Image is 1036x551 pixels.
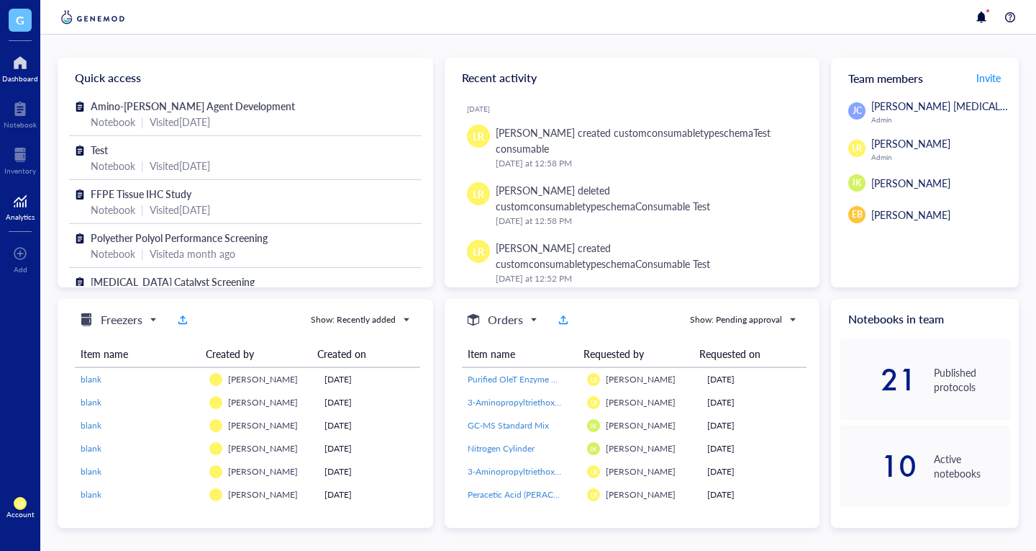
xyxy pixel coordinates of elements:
[91,143,108,157] span: Test
[871,115,1032,124] div: Admin
[606,488,676,501] span: [PERSON_NAME]
[81,373,101,385] span: blank
[2,74,38,83] div: Dashboard
[707,396,801,409] div: [DATE]
[2,51,38,83] a: Dashboard
[707,488,801,501] div: [DATE]
[694,341,796,367] th: Requested on
[4,143,36,175] a: Inventory
[150,246,235,261] div: Visited a month ago
[496,240,797,272] div: [PERSON_NAME] created customconsumabletypeschema
[91,274,255,289] span: [MEDICAL_DATA] Catalyst Screening
[81,396,198,409] a: blank
[590,467,597,475] span: LR
[468,442,576,455] a: Nitrogen Cylinder
[496,125,797,156] div: [PERSON_NAME] created customconsumabletypeschema
[91,158,135,174] div: Notebook
[496,182,797,214] div: [PERSON_NAME] deleted customconsumabletypeschema
[831,299,1019,339] div: Notebooks in team
[473,128,484,144] span: LR
[91,99,295,113] span: Amino-[PERSON_NAME] Agent Development
[81,373,198,386] a: blank
[635,256,710,271] div: Consumable Test
[468,465,613,478] span: 3-Aminopropyltriethoxysilane (APTES)
[141,202,144,218] div: |
[81,465,101,478] span: blank
[6,510,35,519] div: Account
[606,419,676,431] span: [PERSON_NAME]
[228,442,298,454] span: [PERSON_NAME]
[488,311,523,328] h5: Orders
[635,199,710,213] div: Consumable Test
[150,114,210,130] div: Visited [DATE]
[91,202,135,218] div: Notebook
[840,368,916,391] div: 21
[976,66,1001,89] a: Invite
[81,488,101,501] span: blank
[4,120,37,129] div: Notebook
[468,396,576,409] a: 3-Aminopropyltriethoxysilane (APTES)
[91,230,268,245] span: Polyether Polyol Performance Screening
[606,465,676,478] span: [PERSON_NAME]
[578,341,694,367] th: Requested by
[228,396,298,408] span: [PERSON_NAME]
[853,104,862,117] span: JC
[840,454,916,478] div: 10
[496,156,797,171] div: [DATE] at 12:58 PM
[150,158,210,174] div: Visited [DATE]
[853,176,861,189] span: IK
[81,465,198,478] a: blank
[324,442,414,455] div: [DATE]
[852,142,862,155] span: LR
[590,444,597,453] span: IK
[468,373,576,386] a: Purified OleT Enzyme Aliquot
[468,465,576,478] a: 3-Aminopropyltriethoxysilane (APTES)
[81,442,101,454] span: blank
[473,243,484,259] span: LR
[707,442,801,455] div: [DATE]
[707,373,801,386] div: [DATE]
[831,58,1019,98] div: Team members
[4,97,37,129] a: Notebook
[852,208,863,221] span: EB
[6,189,35,221] a: Analytics
[4,166,36,175] div: Inventory
[590,421,597,430] span: IK
[871,176,950,190] span: [PERSON_NAME]
[934,452,1010,480] div: Active notebooks
[976,71,1001,85] span: Invite
[467,104,809,113] div: [DATE]
[473,186,484,202] span: LR
[81,442,198,455] a: blank
[101,311,142,328] h5: Freezers
[590,398,597,406] span: LR
[462,341,578,367] th: Item name
[81,419,198,432] a: blank
[81,419,101,431] span: blank
[141,158,144,174] div: |
[81,396,101,408] span: blank
[934,365,1010,394] div: Published protocols
[150,202,210,218] div: Visited [DATE]
[91,187,191,201] span: FFPE Tissue IHC Study
[468,373,579,385] span: Purified OleT Enzyme Aliquot
[606,442,676,454] span: [PERSON_NAME]
[468,442,535,454] span: Nitrogen Cylinder
[871,136,950,151] span: [PERSON_NAME]
[445,58,820,98] div: Recent activity
[606,373,676,385] span: [PERSON_NAME]
[17,500,24,508] span: LR
[16,11,24,29] span: G
[324,488,414,501] div: [DATE]
[141,114,144,130] div: |
[468,488,589,501] span: Peracetic Acid (PERACLEAN 40)
[324,396,414,409] div: [DATE]
[707,419,801,432] div: [DATE]
[871,99,1032,113] span: [PERSON_NAME] [MEDICAL_DATA]
[58,9,128,26] img: genemod-logo
[75,341,200,367] th: Item name
[200,341,312,367] th: Created by
[468,488,576,501] a: Peracetic Acid (PERACLEAN 40)
[468,419,549,431] span: GC-MS Standard Mix
[228,465,298,478] span: [PERSON_NAME]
